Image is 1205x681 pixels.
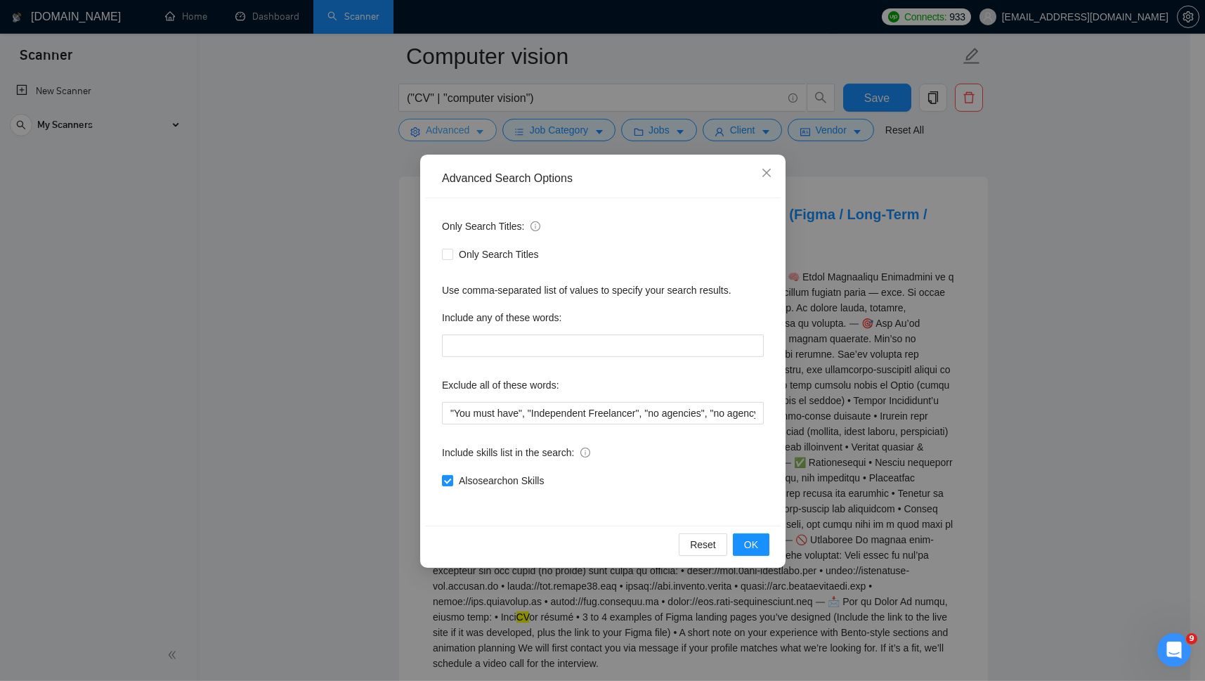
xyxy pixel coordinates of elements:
[1186,633,1197,644] span: 9
[732,533,769,556] button: OK
[453,247,545,262] span: Only Search Titles
[442,219,540,234] span: Only Search Titles:
[442,283,764,298] div: Use comma-separated list of values to specify your search results.
[442,445,590,460] span: Include skills list in the search:
[690,537,716,552] span: Reset
[743,537,757,552] span: OK
[679,533,727,556] button: Reset
[1157,633,1191,667] iframe: Intercom live chat
[442,306,561,329] label: Include any of these words:
[453,473,549,488] span: Also search on Skills
[530,221,540,231] span: info-circle
[442,171,764,186] div: Advanced Search Options
[442,374,559,396] label: Exclude all of these words:
[761,167,772,179] span: close
[580,448,590,458] span: info-circle
[748,155,786,193] button: Close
